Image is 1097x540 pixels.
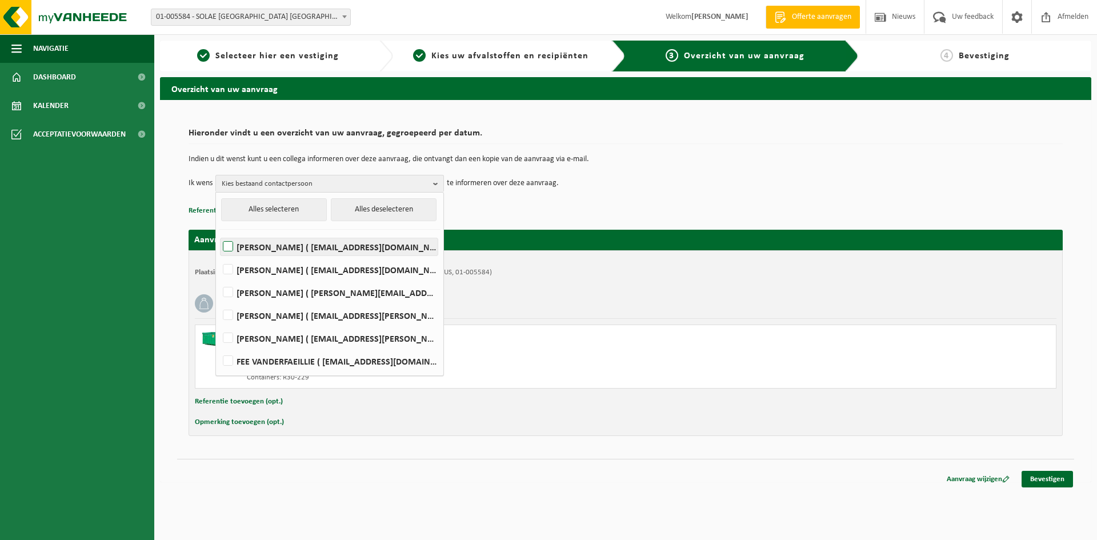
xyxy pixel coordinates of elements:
span: 01-005584 - SOLAE BELGIUM NV - IEPER [151,9,351,26]
label: FEE VANDERFAEILLIE ( [EMAIL_ADDRESS][DOMAIN_NAME] ) [221,353,438,370]
span: Navigatie [33,34,69,63]
a: Offerte aanvragen [766,6,860,29]
span: Offerte aanvragen [789,11,854,23]
button: Alles deselecteren [331,198,437,221]
span: Selecteer hier een vestiging [215,51,339,61]
a: 2Kies uw afvalstoffen en recipiënten [399,49,603,63]
img: HK-XR-30-GN-00.png [201,331,235,348]
button: Kies bestaand contactpersoon [215,175,444,192]
p: Ik wens [189,175,213,192]
span: Bevestiging [959,51,1010,61]
span: Kies bestaand contactpersoon [222,175,429,193]
h2: Overzicht van uw aanvraag [160,77,1091,99]
span: 1 [197,49,210,62]
label: [PERSON_NAME] ( [EMAIL_ADDRESS][DOMAIN_NAME] ) [221,238,438,255]
span: 01-005584 - SOLAE BELGIUM NV - IEPER [151,9,350,25]
div: Aantal: 1 [247,364,671,373]
div: Ophalen en plaatsen lege container [247,349,671,358]
span: Overzicht van uw aanvraag [684,51,804,61]
span: 2 [413,49,426,62]
span: Acceptatievoorwaarden [33,120,126,149]
strong: [PERSON_NAME] [691,13,748,21]
button: Opmerking toevoegen (opt.) [195,415,284,430]
label: [PERSON_NAME] ( [PERSON_NAME][EMAIL_ADDRESS][DOMAIN_NAME] ) [221,284,438,301]
button: Referentie toevoegen (opt.) [189,203,277,218]
label: [PERSON_NAME] ( [EMAIL_ADDRESS][PERSON_NAME][DOMAIN_NAME] ) [221,330,438,347]
span: 3 [666,49,678,62]
span: 4 [940,49,953,62]
label: [PERSON_NAME] ( [EMAIL_ADDRESS][DOMAIN_NAME] ) [221,261,438,278]
a: Bevestigen [1022,471,1073,487]
a: 1Selecteer hier een vestiging [166,49,370,63]
button: Referentie toevoegen (opt.) [195,394,283,409]
h2: Hieronder vindt u een overzicht van uw aanvraag, gegroepeerd per datum. [189,129,1063,144]
p: Indien u dit wenst kunt u een collega informeren over deze aanvraag, die ontvangt dan een kopie v... [189,155,1063,163]
button: Alles selecteren [221,198,327,221]
p: te informeren over deze aanvraag. [447,175,559,192]
a: Aanvraag wijzigen [938,471,1018,487]
strong: Plaatsingsadres: [195,269,245,276]
label: [PERSON_NAME] ( [EMAIL_ADDRESS][PERSON_NAME][DOMAIN_NAME] ) [221,307,438,324]
span: Dashboard [33,63,76,91]
span: Kalender [33,91,69,120]
span: Kies uw afvalstoffen en recipiënten [431,51,588,61]
div: Containers: R30-229 [247,373,671,382]
strong: Aanvraag voor [DATE] [194,235,280,245]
